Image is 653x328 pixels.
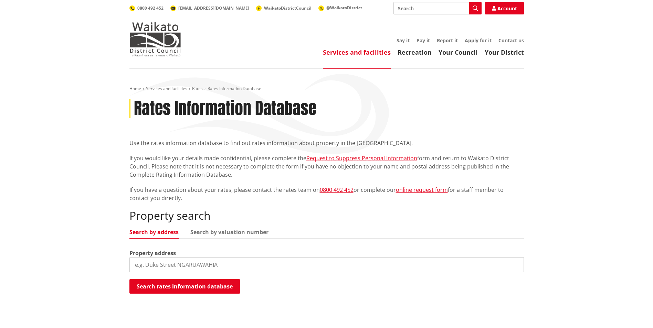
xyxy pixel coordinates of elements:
a: WaikatoDistrictCouncil [256,5,312,11]
a: Contact us [498,37,524,44]
h1: Rates Information Database [134,99,316,119]
a: Rates [192,86,203,91]
a: Apply for it [465,37,492,44]
a: 0800 492 452 [320,186,354,194]
img: Waikato District Council - Te Kaunihera aa Takiwaa o Waikato [129,22,181,56]
a: Your District [485,48,524,56]
a: Search by valuation number [190,229,268,235]
a: Your Council [439,48,478,56]
a: Recreation [398,48,432,56]
a: Search by address [129,229,179,235]
a: [EMAIL_ADDRESS][DOMAIN_NAME] [170,5,249,11]
a: Pay it [417,37,430,44]
a: Services and facilities [146,86,187,91]
a: Services and facilities [323,48,391,56]
input: e.g. Duke Street NGARUAWAHIA [129,257,524,272]
h2: Property search [129,209,524,222]
a: 0800 492 452 [129,5,164,11]
p: If you would like your details made confidential, please complete the form and return to Waikato ... [129,154,524,179]
a: Say it [397,37,410,44]
a: Request to Suppress Personal Information [306,154,417,162]
p: Use the rates information database to find out rates information about property in the [GEOGRAPHI... [129,139,524,147]
span: [EMAIL_ADDRESS][DOMAIN_NAME] [178,5,249,11]
input: Search input [393,2,482,14]
nav: breadcrumb [129,86,524,92]
span: @WaikatoDistrict [326,5,362,11]
a: Report it [437,37,458,44]
button: Search rates information database [129,279,240,294]
a: Home [129,86,141,91]
a: Account [485,2,524,14]
a: @WaikatoDistrict [318,5,362,11]
label: Property address [129,249,176,257]
span: Rates Information Database [208,86,261,91]
a: online request form [396,186,448,194]
span: WaikatoDistrictCouncil [264,5,312,11]
span: 0800 492 452 [137,5,164,11]
p: If you have a question about your rates, please contact the rates team on or complete our for a s... [129,186,524,202]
